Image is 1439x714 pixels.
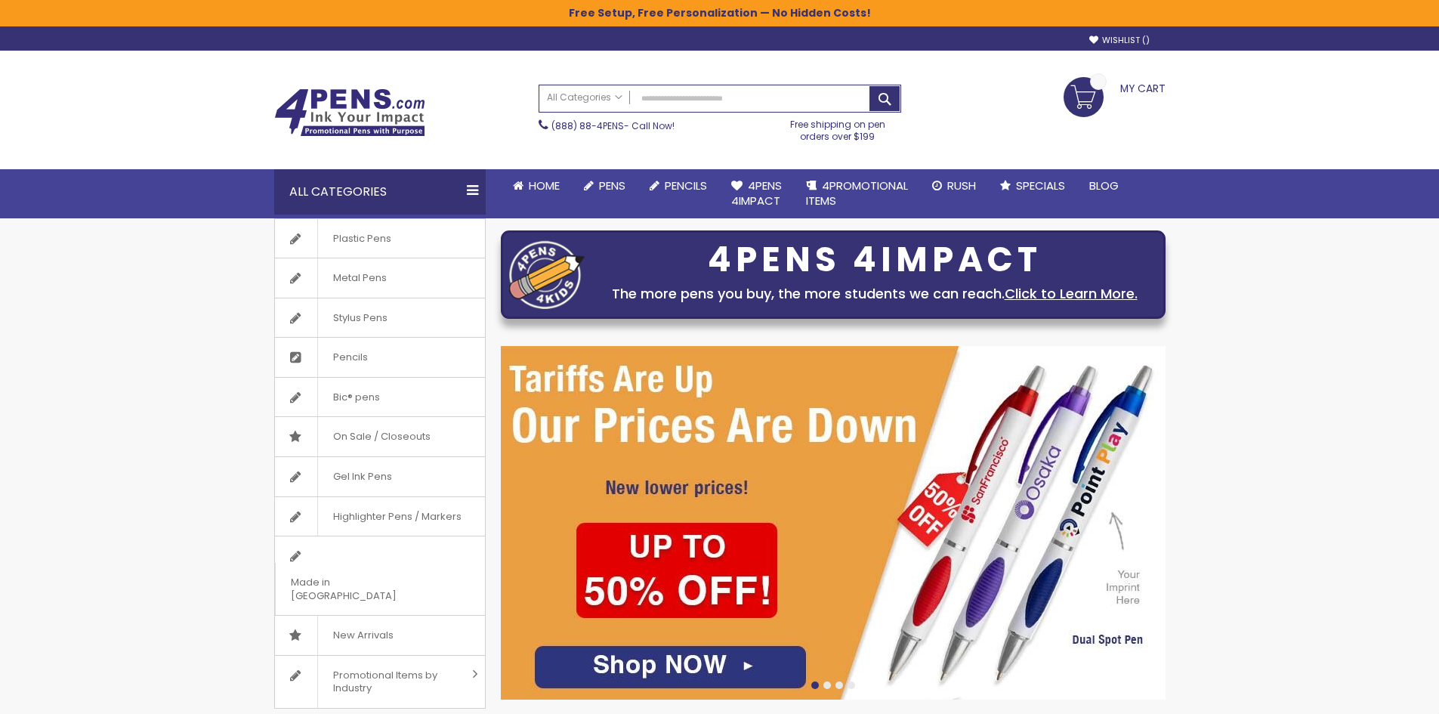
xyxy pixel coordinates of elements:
span: Highlighter Pens / Markers [317,497,477,536]
img: 4Pens Custom Pens and Promotional Products [274,88,425,137]
span: 4PROMOTIONAL ITEMS [806,178,908,209]
a: 4PROMOTIONALITEMS [794,169,920,218]
span: 4Pens 4impact [731,178,782,209]
span: - Call Now! [551,119,675,132]
div: The more pens you buy, the more students we can reach. [592,283,1157,304]
a: Bic® pens [275,378,485,417]
span: All Categories [547,91,622,104]
a: Pens [572,169,638,202]
span: Rush [947,178,976,193]
img: four_pen_logo.png [509,240,585,309]
img: /cheap-promotional-products.html [501,346,1166,700]
span: On Sale / Closeouts [317,417,446,456]
a: Wishlist [1089,35,1150,46]
a: 4Pens4impact [719,169,794,218]
a: Rush [920,169,988,202]
span: Blog [1089,178,1119,193]
a: Gel Ink Pens [275,457,485,496]
span: Bic® pens [317,378,395,417]
span: Specials [1016,178,1065,193]
a: Click to Learn More. [1005,284,1138,303]
span: Metal Pens [317,258,402,298]
a: Pencils [638,169,719,202]
span: Home [529,178,560,193]
a: On Sale / Closeouts [275,417,485,456]
span: New Arrivals [317,616,409,655]
a: (888) 88-4PENS [551,119,624,132]
a: Promotional Items by Industry [275,656,485,708]
div: Free shipping on pen orders over $199 [774,113,901,143]
div: All Categories [274,169,486,215]
span: Pens [599,178,625,193]
span: Promotional Items by Industry [317,656,467,708]
a: Highlighter Pens / Markers [275,497,485,536]
a: Home [501,169,572,202]
span: Made in [GEOGRAPHIC_DATA] [275,563,447,615]
a: Pencils [275,338,485,377]
a: Metal Pens [275,258,485,298]
a: Stylus Pens [275,298,485,338]
a: Made in [GEOGRAPHIC_DATA] [275,536,485,615]
div: 4PENS 4IMPACT [592,244,1157,276]
span: Gel Ink Pens [317,457,407,496]
a: Blog [1077,169,1131,202]
a: All Categories [539,85,630,110]
a: Plastic Pens [275,219,485,258]
span: Stylus Pens [317,298,403,338]
a: New Arrivals [275,616,485,655]
span: Plastic Pens [317,219,406,258]
span: Pencils [317,338,383,377]
a: Specials [988,169,1077,202]
span: Pencils [665,178,707,193]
